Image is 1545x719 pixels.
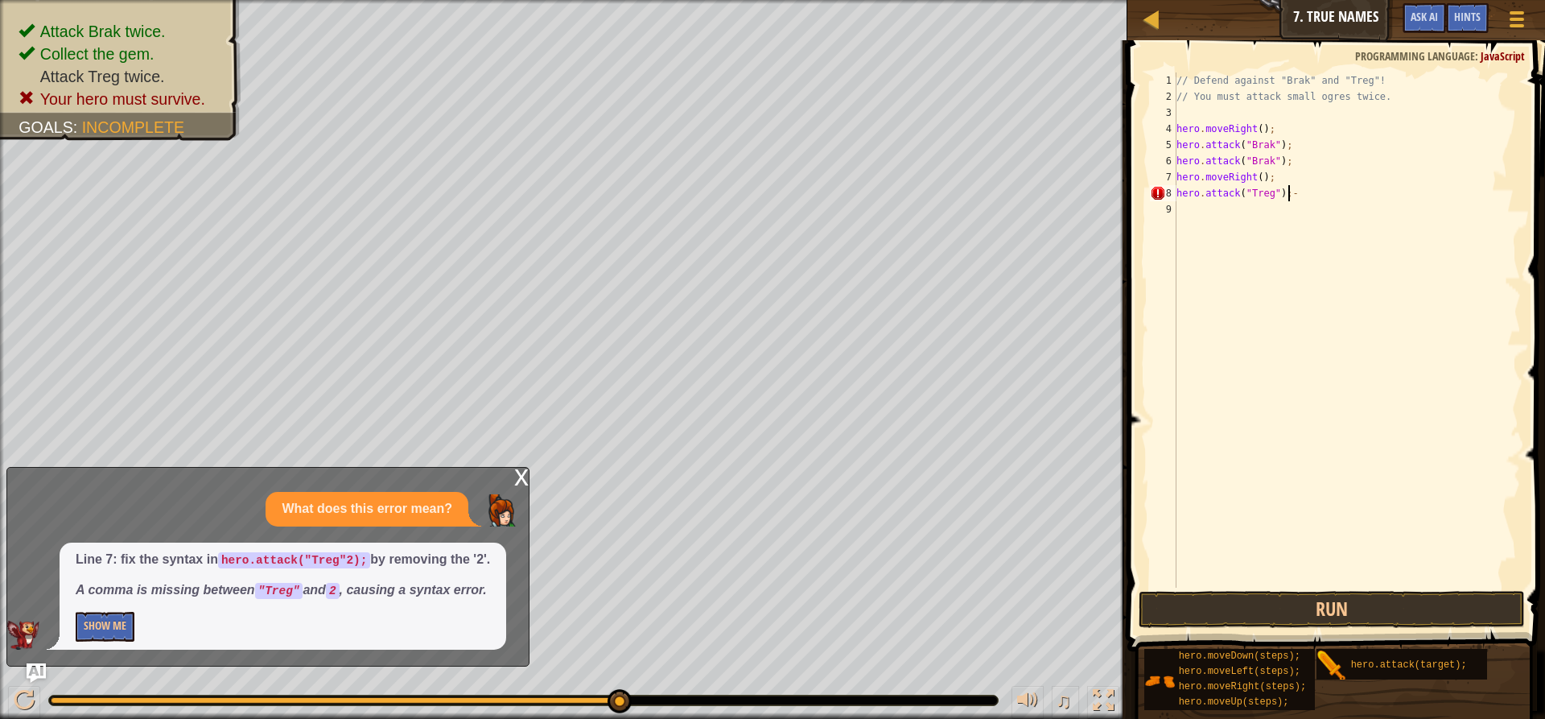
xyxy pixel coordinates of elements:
div: x [514,468,529,484]
img: Player [484,494,517,527]
img: portrait.png [1316,651,1347,681]
div: 6 [1150,153,1176,169]
button: Run [1139,591,1525,628]
div: 2 [1150,89,1176,105]
span: hero.moveDown(steps); [1179,651,1300,662]
li: Collect the gem. [19,43,224,65]
li: Attack Brak twice. [19,20,224,43]
code: hero.attack("Treg"2); [218,552,370,568]
code: "Treg" [255,583,303,599]
div: 1 [1150,72,1176,89]
button: Adjust volume [1011,686,1044,719]
span: Your hero must survive. [40,90,205,108]
span: Attack Brak twice. [40,23,166,40]
div: 5 [1150,137,1176,153]
li: Attack Treg twice. [19,65,224,88]
button: Show Me [76,612,134,642]
p: What does this error mean? [282,500,452,519]
span: Programming language [1355,48,1475,64]
button: Toggle fullscreen [1087,686,1119,719]
span: : [73,118,82,136]
span: JavaScript [1481,48,1525,64]
span: Collect the gem. [40,45,154,63]
div: 4 [1150,121,1176,137]
p: Line 7: fix the syntax in by removing the '2'. [76,551,490,569]
div: 8 [1150,185,1176,201]
span: hero.moveRight(steps); [1179,681,1306,692]
button: Ask AI [1403,3,1446,33]
span: hero.attack(target); [1351,659,1467,671]
span: hero.moveUp(steps); [1179,696,1289,708]
em: A comma is missing between and , causing a syntax error. [76,583,487,597]
span: ♫ [1055,688,1071,713]
img: AI [7,621,39,650]
button: Ask AI [27,663,46,683]
span: : [1475,48,1481,64]
div: 9 [1150,201,1176,217]
span: Goals [19,118,73,136]
span: hero.moveLeft(steps); [1179,666,1300,677]
div: 7 [1150,169,1176,185]
span: Incomplete [82,118,184,136]
button: Show game menu [1497,3,1537,41]
button: Ctrl + P: Play [8,686,40,719]
button: ♫ [1052,686,1079,719]
img: portrait.png [1144,666,1175,696]
code: 2 [326,583,340,599]
div: 3 [1150,105,1176,121]
span: Attack Treg twice. [40,68,165,85]
span: Ask AI [1411,9,1438,24]
li: Your hero must survive. [19,88,224,110]
span: Hints [1454,9,1481,24]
